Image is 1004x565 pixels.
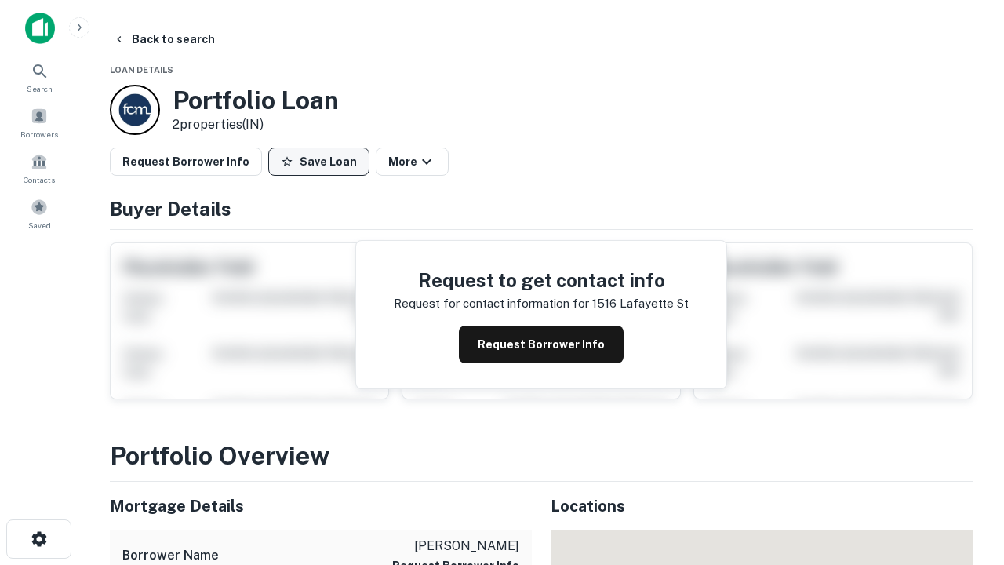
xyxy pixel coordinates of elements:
p: Request for contact information for [394,294,589,313]
h3: Portfolio Overview [110,437,973,475]
p: 2 properties (IN) [173,115,339,134]
span: Contacts [24,173,55,186]
a: Contacts [5,147,74,189]
span: Search [27,82,53,95]
a: Borrowers [5,101,74,144]
h5: Locations [551,494,973,518]
button: Back to search [107,25,221,53]
p: 1516 lafayette st [592,294,689,313]
span: Saved [28,219,51,231]
h4: Buyer Details [110,195,973,223]
h6: Borrower Name [122,546,219,565]
a: Search [5,56,74,98]
a: Saved [5,192,74,235]
p: [PERSON_NAME] [392,537,519,556]
img: capitalize-icon.png [25,13,55,44]
button: Save Loan [268,148,369,176]
button: Request Borrower Info [110,148,262,176]
h4: Request to get contact info [394,266,689,294]
button: Request Borrower Info [459,326,624,363]
span: Borrowers [20,128,58,140]
button: More [376,148,449,176]
span: Loan Details [110,65,173,75]
h3: Portfolio Loan [173,86,339,115]
h5: Mortgage Details [110,494,532,518]
iframe: Chat Widget [926,439,1004,515]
